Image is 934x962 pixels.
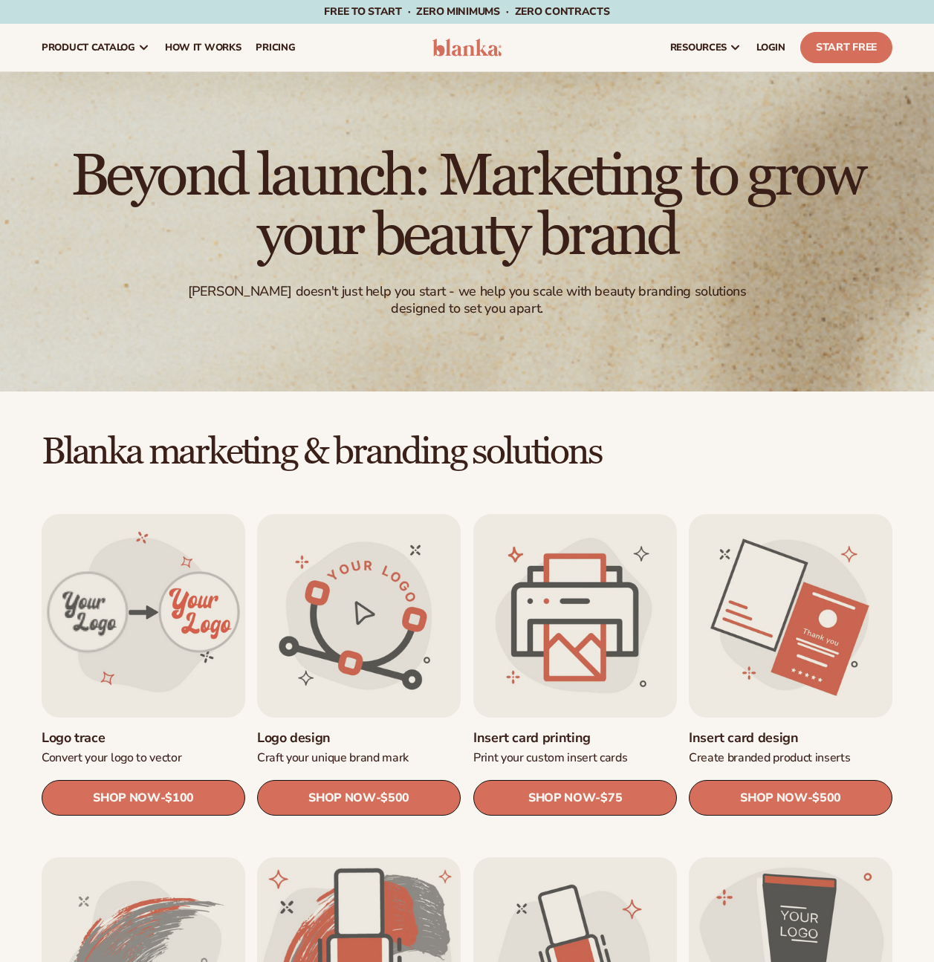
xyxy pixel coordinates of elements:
[756,42,785,53] span: LOGIN
[473,780,677,816] a: SHOP NOW- $75
[257,729,461,747] a: Logo design
[308,790,375,805] span: SHOP NOW
[670,42,727,53] span: resources
[324,4,609,19] span: Free to start · ZERO minimums · ZERO contracts
[42,729,245,747] a: Logo trace
[528,790,595,805] span: SHOP NOW
[689,729,892,747] a: Insert card design
[256,42,295,53] span: pricing
[800,32,892,63] a: Start Free
[42,42,135,53] span: product catalog
[165,791,194,805] span: $100
[93,790,160,805] span: SHOP NOW
[381,791,410,805] span: $500
[749,24,793,71] a: LOGIN
[600,791,622,805] span: $75
[34,24,158,71] a: product catalog
[740,790,807,805] span: SHOP NOW
[812,791,841,805] span: $500
[473,729,677,747] a: Insert card printing
[42,780,245,816] a: SHOP NOW- $100
[663,24,749,71] a: resources
[163,283,771,318] div: [PERSON_NAME] doesn't just help you start - we help you scale with beauty branding solutions desi...
[248,24,302,71] a: pricing
[165,42,241,53] span: How It Works
[257,780,461,816] a: SHOP NOW- $500
[158,24,249,71] a: How It Works
[689,780,892,816] a: SHOP NOW- $500
[59,146,876,265] h1: Beyond launch: Marketing to grow your beauty brand
[432,39,502,56] img: logo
